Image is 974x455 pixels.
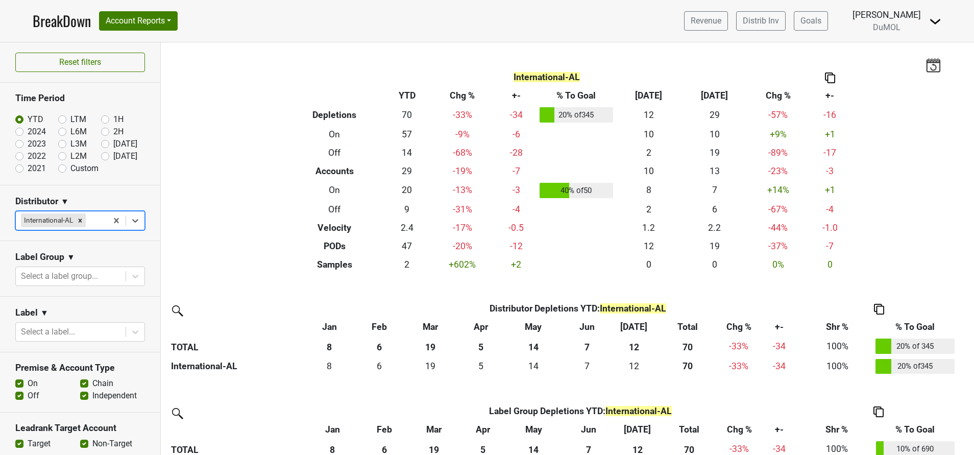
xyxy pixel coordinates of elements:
td: +1 [809,180,851,201]
td: -31 % [429,200,495,219]
th: PODs [284,237,385,255]
th: Jun: activate to sort column ascending [562,318,613,336]
th: 70 [655,336,720,356]
td: -4 [495,200,537,219]
div: 8 [307,360,352,373]
td: -57 % [747,105,809,125]
label: 1H [113,113,124,126]
td: 10 [616,125,681,143]
td: -13 % [429,180,495,201]
td: 0 [616,255,681,274]
td: -4 [809,200,851,219]
a: Goals [794,11,828,31]
th: 7 [562,336,613,356]
td: 8 [616,180,681,201]
th: &nbsp;: activate to sort column ascending [168,318,305,336]
th: Samples [284,255,385,274]
label: Non-Target [92,438,132,450]
td: +9 % [747,125,809,143]
label: 2021 [28,162,46,175]
th: Total: activate to sort column ascending [658,420,720,439]
td: -33 % [429,105,495,125]
th: Velocity [284,219,385,237]
td: 6.167 [354,356,404,377]
td: -1.0 [809,219,851,237]
th: 70.499 [655,356,720,377]
td: +1 [809,125,851,143]
img: Copy to clipboard [825,73,835,83]
td: -68 % [429,143,495,162]
span: International-AL [600,303,666,314]
th: Off [284,143,385,162]
div: 12 [615,360,653,373]
img: Dropdown Menu [929,15,941,28]
th: 6 [354,336,404,356]
td: 6.834 [562,356,613,377]
div: -34 [760,360,799,373]
th: Shr %: activate to sort column ascending [801,318,873,336]
label: LTM [70,113,86,126]
th: Feb: activate to sort column ascending [360,420,408,439]
span: ▼ [67,251,75,264]
span: International-AL [514,72,580,82]
img: filter [168,404,185,421]
div: 14 [507,360,559,373]
td: 47 [385,237,430,255]
h3: Distributor [15,196,58,207]
th: Apr: activate to sort column ascending [460,420,506,439]
th: 14 [505,336,562,356]
td: 7 [681,180,747,201]
th: On [284,180,385,201]
th: +-: activate to sort column ascending [758,318,801,336]
td: 2.2 [681,219,747,237]
td: -9 % [429,125,495,143]
td: -37 % [747,237,809,255]
td: 0 % [747,255,809,274]
td: 12 [616,237,681,255]
td: 14 [385,143,430,162]
img: last_updated_date [926,58,941,72]
label: [DATE] [113,150,137,162]
td: +2 [495,255,537,274]
td: 0 [809,255,851,274]
td: -3 [495,180,537,201]
div: 7 [564,360,610,373]
th: International-AL [168,356,305,377]
td: -7 [495,162,537,180]
th: Mar: activate to sort column ascending [404,318,457,336]
td: -3 [809,162,851,180]
td: 9 [385,200,430,219]
th: +-: activate to sort column ascending [758,420,800,439]
td: -17 [809,143,851,162]
h3: Premise & Account Type [15,363,145,373]
td: -6 [495,125,537,143]
div: Remove International-AL [75,213,86,227]
div: 70 [658,360,718,373]
span: -34 [773,444,786,454]
span: -33% [729,444,749,454]
th: Jan: activate to sort column ascending [305,318,354,336]
td: -19 % [429,162,495,180]
th: May: activate to sort column ascending [505,318,562,336]
th: TOTAL [168,336,305,356]
th: Chg % [747,86,809,105]
td: 70 [385,105,430,125]
td: -28 [495,143,537,162]
td: 19 [681,237,747,255]
td: 8.167 [305,356,354,377]
th: [DATE] [681,86,747,105]
td: 19 [681,143,747,162]
td: -67 % [747,200,809,219]
th: 8 [305,336,354,356]
a: Distrib Inv [736,11,786,31]
th: On [284,125,385,143]
th: [DATE] [616,86,681,105]
div: International-AL [21,213,75,227]
div: 19 [406,360,454,373]
span: ▼ [40,307,48,319]
label: Chain [92,377,113,390]
h3: Label Group [15,252,64,262]
th: Chg %: activate to sort column ascending [720,318,758,336]
div: 6 [357,360,402,373]
td: -20 % [429,237,495,255]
